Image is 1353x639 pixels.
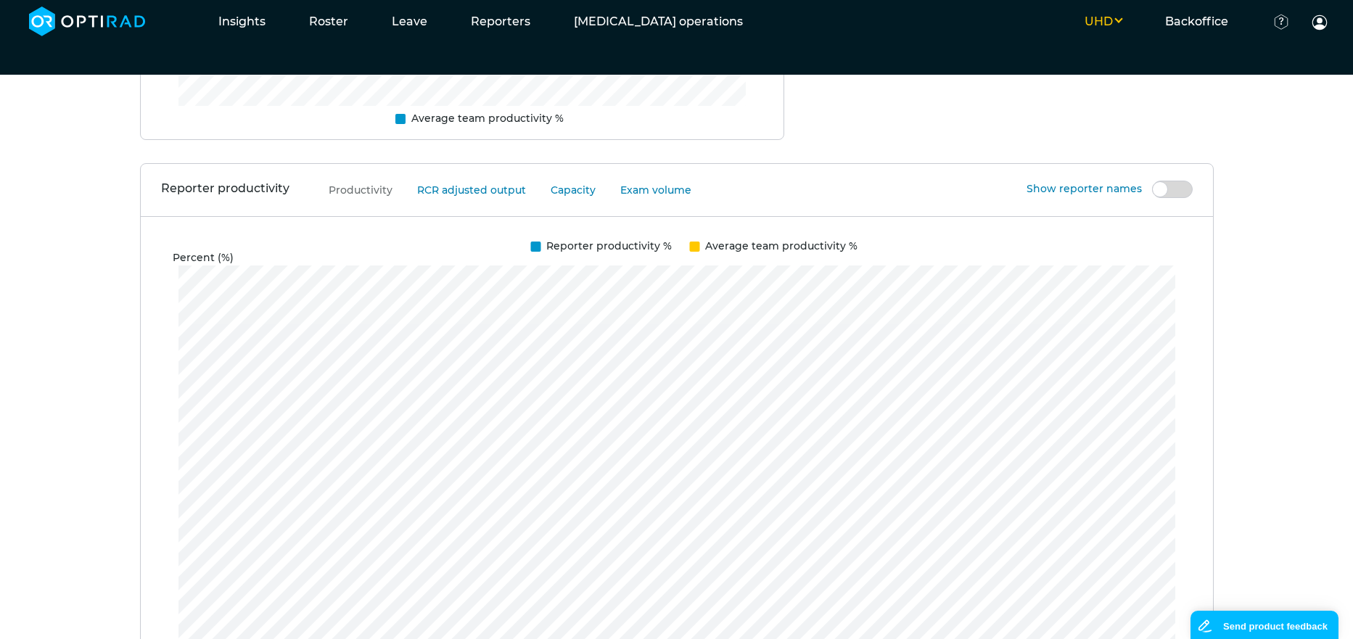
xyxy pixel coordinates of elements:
[311,182,397,199] button: Productivity
[400,182,530,199] button: RCR adjusted output
[533,182,600,199] button: Capacity
[603,182,696,199] button: Exam volume
[1063,13,1143,30] button: UHD
[1027,181,1193,197] label: Show reporter names
[161,181,289,199] h3: Reporter productivity
[29,7,146,36] img: brand-opti-rad-logos-blue-and-white-d2f68631ba2948856bd03f2d395fb146ddc8fb01b4b6e9315ea85fa773367...
[173,250,1175,265] div: Percent (%)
